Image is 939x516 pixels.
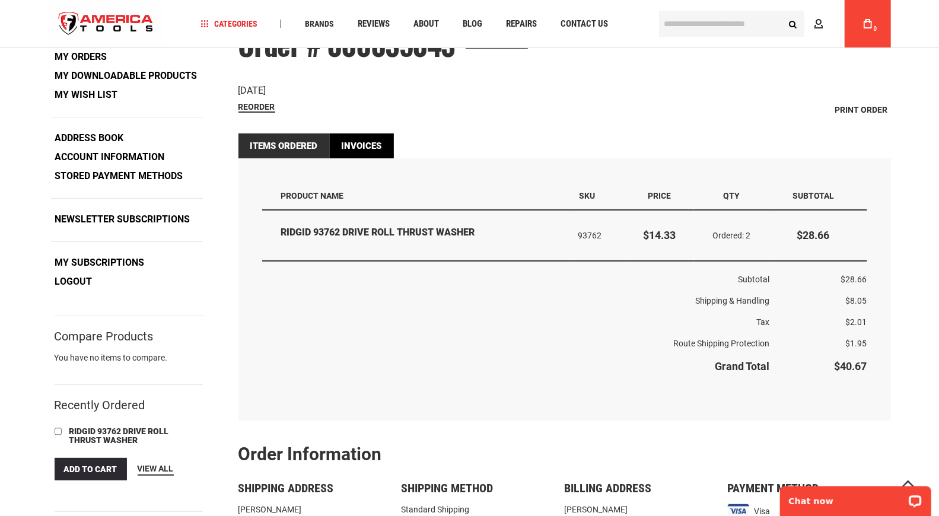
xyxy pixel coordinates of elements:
[561,20,608,28] span: Contact Us
[555,16,613,32] a: Contact Us
[565,481,652,495] span: Billing Address
[262,182,569,210] th: Product Name
[457,16,488,32] a: Blog
[64,464,117,474] span: Add to Cart
[835,105,888,114] span: Print Order
[262,261,770,290] th: Subtotal
[49,2,164,46] a: store logo
[281,226,561,240] strong: RIDGID 93762 DRIVE ROLL THRUST WASHER
[51,48,112,66] a: My Orders
[262,290,770,311] th: Shipping & Handling
[51,254,149,272] a: My Subscriptions
[413,20,439,28] span: About
[51,211,195,228] a: Newsletter Subscriptions
[501,16,542,32] a: Repairs
[846,339,867,348] span: $1.95
[238,102,275,112] span: Reorder
[728,481,819,495] span: Payment Method
[846,296,867,305] span: $8.05
[694,182,770,210] th: Qty
[352,16,395,32] a: Reviews
[305,20,334,28] span: Brands
[262,333,770,354] th: Route Shipping Protection
[841,275,867,284] span: $28.66
[49,2,164,46] img: America Tools
[358,20,390,28] span: Reviews
[643,229,676,241] span: $14.33
[713,231,746,240] span: Ordered
[625,182,693,210] th: Price
[782,12,804,35] button: Search
[330,133,394,158] a: Invoices
[55,352,203,375] div: You have no items to compare.
[506,20,537,28] span: Repairs
[300,16,339,32] a: Brands
[772,479,939,516] iframe: LiveChat chat widget
[138,463,174,476] a: View All
[238,133,330,158] strong: Items Ordered
[238,85,266,96] span: [DATE]
[138,464,174,473] span: View All
[51,67,202,85] a: My Downloadable Products
[874,26,877,32] span: 0
[55,51,107,62] strong: My Orders
[55,458,127,480] button: Add to Cart
[55,331,154,342] strong: Compare Products
[51,148,169,166] a: Account Information
[846,317,867,327] span: $2.01
[51,86,122,104] a: My Wish List
[55,398,145,412] strong: Recently Ordered
[569,211,625,262] td: 93762
[69,426,169,445] span: RIDGID 93762 DRIVE ROLL THRUST WASHER
[769,182,867,210] th: Subtotal
[463,20,482,28] span: Blog
[238,102,275,113] a: Reorder
[402,504,565,515] div: Standard Shipping
[200,20,257,28] span: Categories
[238,444,382,464] strong: Order Information
[51,167,187,185] a: Stored Payment Methods
[832,101,891,119] a: Print Order
[797,229,829,241] span: $28.66
[715,360,769,372] strong: Grand Total
[402,481,494,495] span: Shipping Method
[408,16,444,32] a: About
[238,481,334,495] span: Shipping Address
[746,231,751,240] span: 2
[51,129,128,147] a: Address Book
[835,360,867,372] span: $40.67
[66,425,185,448] a: RIDGID 93762 DRIVE ROLL THRUST WASHER
[195,16,263,32] a: Categories
[262,311,770,333] th: Tax
[569,182,625,210] th: SKU
[51,273,97,291] a: Logout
